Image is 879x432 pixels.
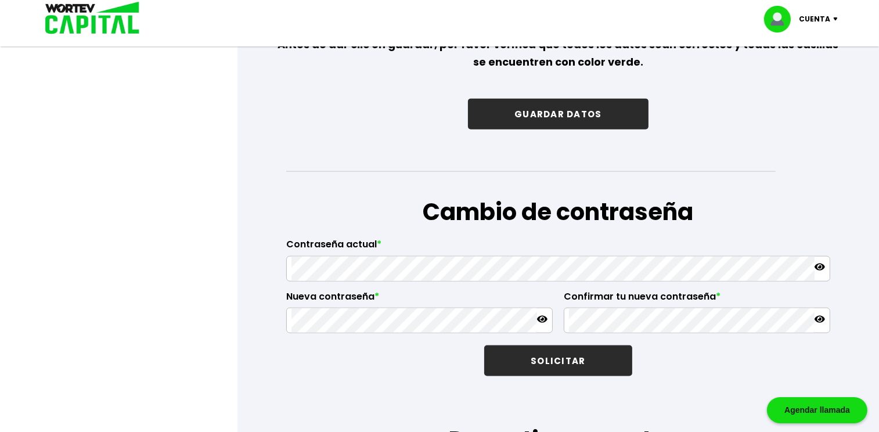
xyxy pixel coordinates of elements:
img: icon-down [830,17,846,21]
label: Nueva contraseña [286,291,553,308]
div: Agendar llamada [767,397,867,423]
label: Confirmar tu nueva contraseña [564,291,830,308]
button: GUARDAR DATOS [468,99,648,129]
img: profile-image [764,6,799,33]
h1: Cambio de contraseña [286,195,830,229]
b: Antes de dar clic en guardar, por favor verifica que todos los datos sean correctos y todas las c... [278,37,838,69]
button: SOLICITAR [484,345,632,376]
label: Contraseña actual [286,239,830,256]
p: Cuenta [799,10,830,28]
